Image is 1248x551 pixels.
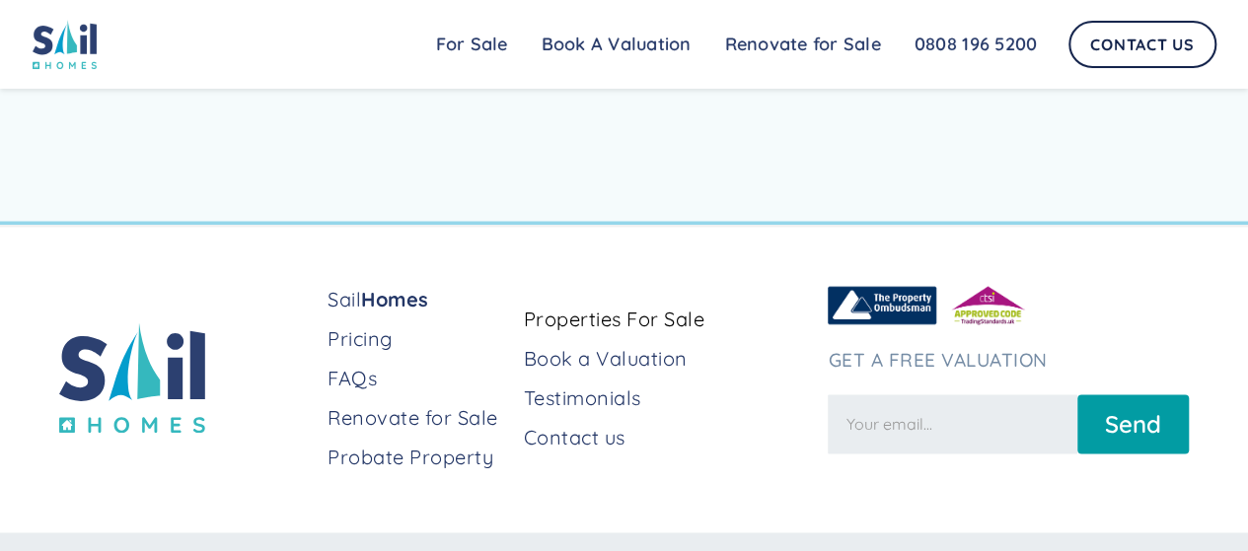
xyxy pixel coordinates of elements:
[328,325,508,353] a: Pricing
[828,384,1189,453] form: Newsletter Form
[59,322,205,434] img: sail home logo colored
[828,349,1189,372] h3: Get a free valuation
[328,365,508,392] a: FAQs
[524,306,813,333] a: Properties For Sale
[419,25,525,64] a: For Sale
[361,287,429,311] strong: Homes
[525,25,708,64] a: Book A Valuation
[1068,21,1216,68] a: Contact Us
[828,394,1077,453] input: Your email...
[524,424,813,451] a: Contact us
[524,384,813,412] a: Testimonials
[1077,394,1189,453] input: Send
[708,25,898,64] a: Renovate for Sale
[328,286,508,313] a: SailHomes
[33,20,98,69] img: sail home logo colored
[524,345,813,373] a: Book a Valuation
[328,444,508,471] a: Probate Property
[328,404,508,432] a: Renovate for Sale
[898,25,1054,64] a: 0808 196 5200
